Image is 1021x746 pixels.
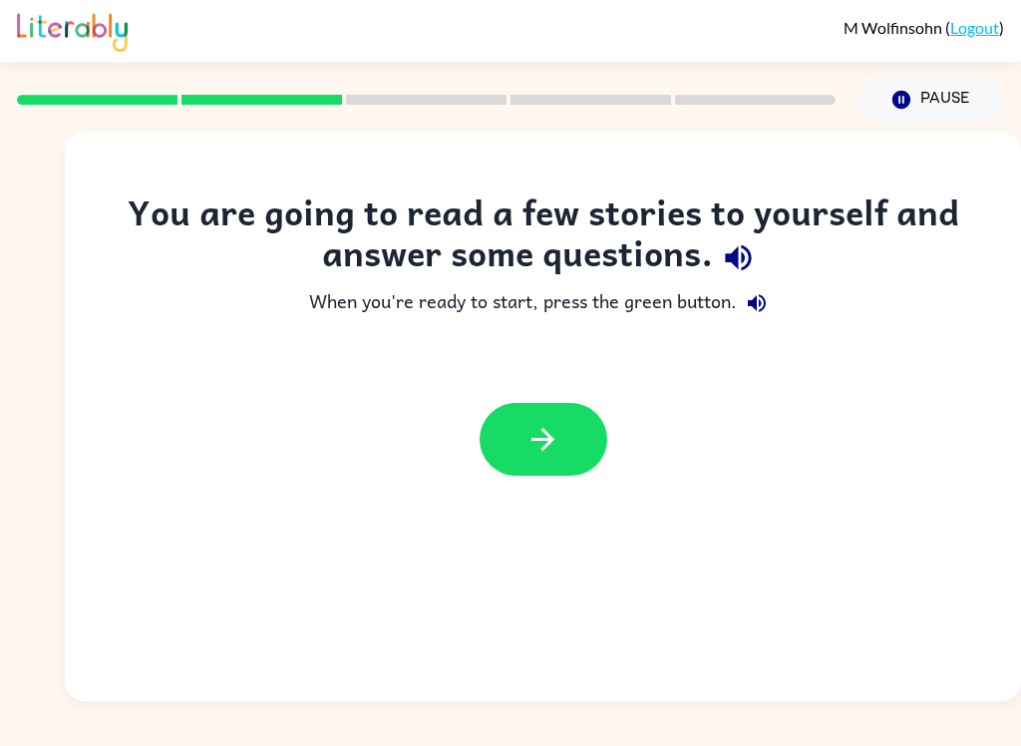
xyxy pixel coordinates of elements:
a: Logout [950,18,999,37]
span: M Wolfinsohn [844,18,945,37]
div: You are going to read a few stories to yourself and answer some questions. [105,191,981,283]
div: When you're ready to start, press the green button. [105,283,981,323]
button: Pause [859,77,1004,123]
div: ( ) [844,18,1004,37]
img: Literably [17,8,128,52]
